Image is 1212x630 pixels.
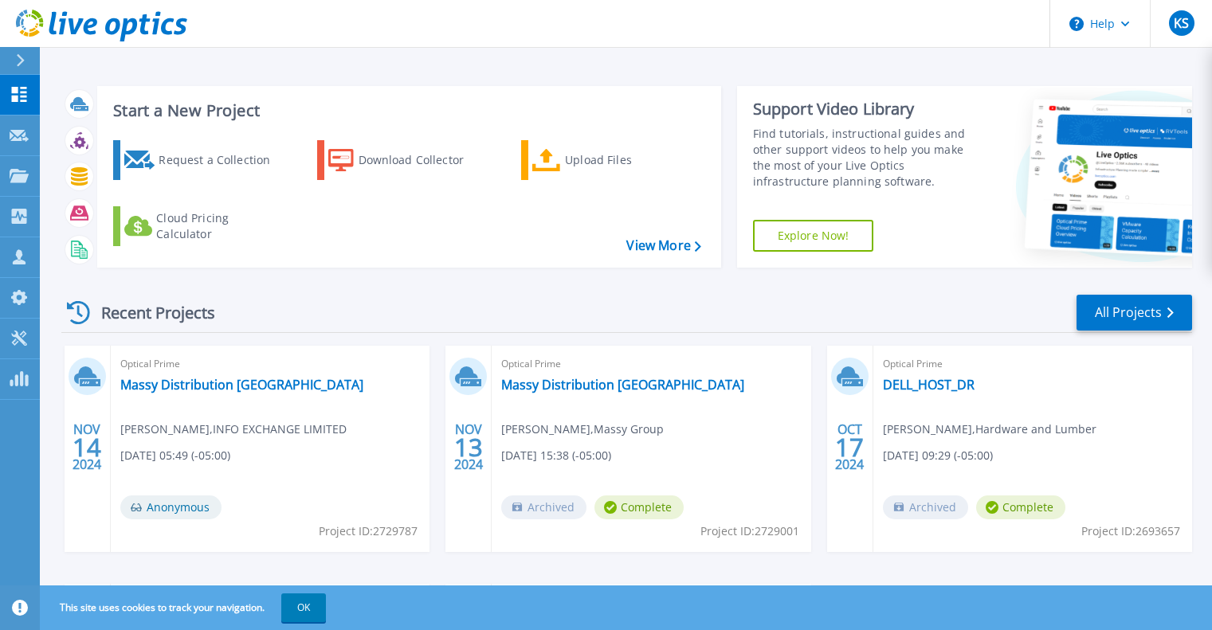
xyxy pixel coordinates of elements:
div: Download Collector [359,144,486,176]
div: Upload Files [565,144,692,176]
a: Request a Collection [113,140,291,180]
button: OK [281,593,326,622]
span: [PERSON_NAME] , Hardware and Lumber [883,421,1096,438]
a: Cloud Pricing Calculator [113,206,291,246]
span: [PERSON_NAME] , INFO EXCHANGE LIMITED [120,421,347,438]
span: Project ID: 2693657 [1081,522,1180,540]
span: This site uses cookies to track your navigation. [44,593,326,622]
span: Complete [976,495,1065,519]
span: Anonymous [120,495,222,519]
div: Support Video Library [753,99,982,119]
span: [DATE] 15:38 (-05:00) [501,447,611,464]
a: Explore Now! [753,220,874,252]
div: OCT 2024 [834,418,865,476]
span: Complete [594,495,684,519]
span: Project ID: 2729001 [700,522,799,540]
div: Find tutorials, instructional guides and other support videos to help you make the most of your L... [753,126,982,190]
a: All Projects [1077,295,1192,331]
span: [DATE] 09:29 (-05:00) [883,447,993,464]
span: Archived [501,495,586,519]
div: Cloud Pricing Calculator [156,210,284,242]
span: [DATE] 05:49 (-05:00) [120,447,230,464]
span: 13 [454,440,483,454]
a: DELL_HOST_DR [883,377,975,393]
span: Project ID: 2729787 [319,522,418,540]
a: Massy Distribution [GEOGRAPHIC_DATA] [120,377,363,393]
a: Massy Distribution [GEOGRAPHIC_DATA] [501,377,744,393]
a: Download Collector [317,140,495,180]
span: KS [1174,17,1189,29]
a: View More [626,238,700,253]
div: NOV 2024 [72,418,102,476]
div: NOV 2024 [453,418,484,476]
span: Optical Prime [120,355,420,373]
h3: Start a New Project [113,102,700,119]
div: Recent Projects [61,293,237,332]
span: Optical Prime [501,355,801,373]
span: [PERSON_NAME] , Massy Group [501,421,664,438]
span: Optical Prime [883,355,1183,373]
div: Request a Collection [159,144,286,176]
span: 14 [73,440,101,454]
a: Upload Files [521,140,699,180]
span: Archived [883,495,968,519]
span: 17 [835,440,864,454]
